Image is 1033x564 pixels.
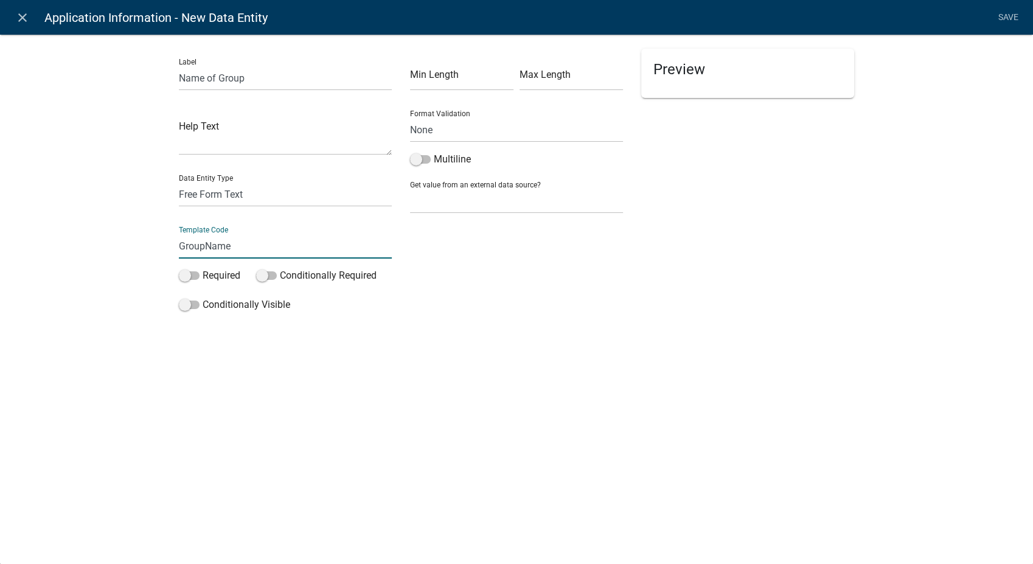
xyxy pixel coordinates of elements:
label: Required [179,268,240,283]
label: Conditionally Required [256,268,377,283]
label: Multiline [410,152,471,167]
span: Application Information - New Data Entity [44,5,268,30]
h5: Preview [653,61,842,78]
i: close [15,10,30,25]
label: Conditionally Visible [179,298,290,312]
